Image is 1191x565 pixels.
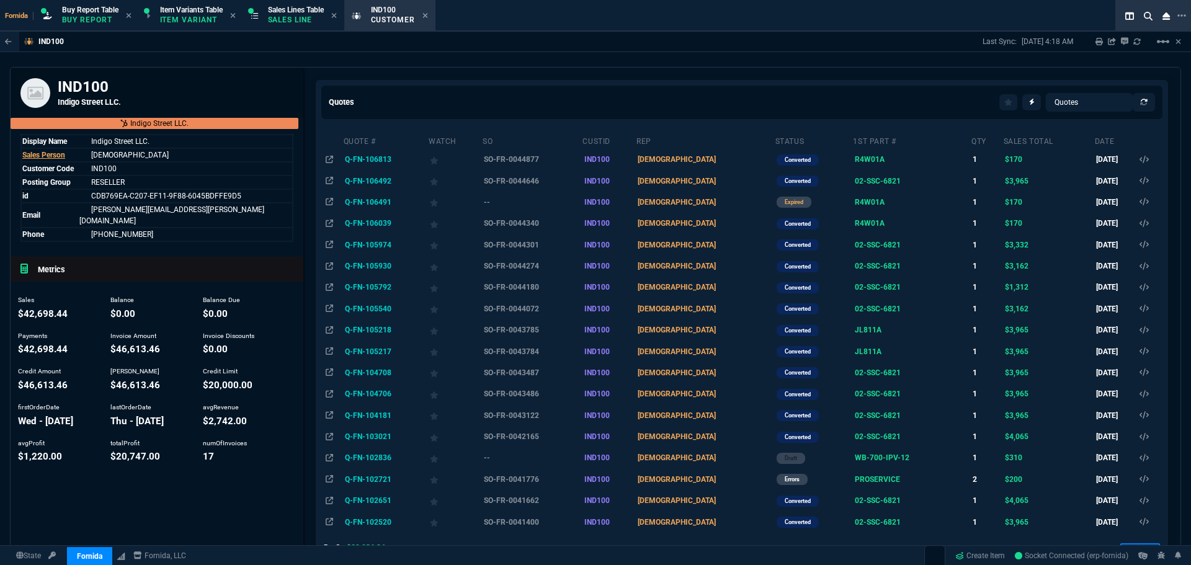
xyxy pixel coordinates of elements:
[38,264,298,275] h5: Metrics
[58,78,293,96] h3: IND100
[1003,256,1094,277] td: $3,162
[430,385,480,403] div: Add to Watchlist
[785,219,811,229] p: converted
[582,256,636,277] td: IND100
[343,383,429,404] td: Q-FN-104706
[582,277,636,298] td: IND100
[1094,131,1138,149] th: Date
[855,474,969,485] nx-fornida-value: Internet Troubleshooting
[1094,256,1138,277] td: [DATE]
[855,282,969,293] nx-fornida-value: SONICWALL TZ370 SECURE UPGRADE PLUS - ADVANCED EDITION 3YR
[326,389,333,398] nx-icon: Open In Opposite Panel
[482,170,582,191] td: SO-FR-0044646
[18,439,45,447] span: avgProfit
[785,411,811,420] p: converted
[130,118,189,129] p: Indigo Street LLC.
[785,283,811,293] p: converted
[203,367,238,375] span: Credit Limit
[785,197,803,207] p: expired
[5,12,33,20] span: Fornida
[582,213,636,234] td: IND100
[971,277,1002,298] td: 1
[203,416,247,427] span: avgRevenue
[785,496,811,506] p: converted
[91,178,125,187] span: Customer Type
[1094,469,1138,490] td: [DATE]
[785,432,811,442] p: converted
[430,236,480,254] div: Add to Watchlist
[58,96,293,108] h5: Indigo Street LLC.
[130,550,190,561] a: msbcCompanyName
[1003,405,1094,426] td: $3,965
[582,340,636,362] td: IND100
[582,192,636,213] td: IND100
[636,319,775,340] td: [DEMOGRAPHIC_DATA]
[18,332,47,340] span: Payments
[855,198,885,207] span: R4W01A
[160,6,223,14] span: Item Variants Table
[852,131,971,149] th: 1st Part #
[326,453,333,462] nx-icon: Open In Opposite Panel
[331,11,337,21] nx-icon: Close Tab
[482,277,582,298] td: SO-FR-0044180
[326,155,333,164] nx-icon: Open In Opposite Panel
[636,426,775,447] td: [DEMOGRAPHIC_DATA]
[971,170,1002,191] td: 1
[482,362,582,383] td: SO-FR-0043487
[785,453,797,463] p: draft
[203,344,228,355] span: invoiceDiscounts
[1094,362,1138,383] td: [DATE]
[1003,192,1094,213] td: $170
[1015,550,1128,561] a: vdXl0Ug-JBCKAHiLAAAX
[1094,213,1138,234] td: [DATE]
[79,205,264,225] span: Name
[582,298,636,319] td: IND100
[983,37,1022,47] p: Last Sync:
[326,219,333,228] nx-icon: Open In Opposite Panel
[430,321,480,339] div: Add to Watchlist
[62,6,118,14] span: Buy Report Table
[1003,213,1094,234] td: $170
[785,517,811,527] p: converted
[971,405,1002,426] td: 1
[971,340,1002,362] td: 1
[422,11,428,21] nx-icon: Close Tab
[482,213,582,234] td: SO-FR-0044340
[582,362,636,383] td: IND100
[45,550,60,561] a: API TOKEN
[268,6,324,14] span: Sales Lines Table
[785,262,811,272] p: converted
[950,546,1010,565] a: Create Item
[785,326,811,336] p: converted
[21,203,293,228] tr: Name
[582,319,636,340] td: IND100
[971,131,1002,149] th: Qty
[430,194,480,211] div: Add to Watchlist
[22,164,74,173] span: Customer Code
[855,411,901,420] span: 02-SSC-6821
[636,362,775,383] td: [DEMOGRAPHIC_DATA]
[18,380,68,391] span: creditAmount
[428,131,482,149] th: Watch
[582,149,636,170] td: IND100
[785,304,811,314] p: converted
[636,383,775,404] td: [DEMOGRAPHIC_DATA]
[18,308,68,319] span: sales
[110,439,140,447] span: totalProfit
[430,257,480,275] div: Add to Watchlist
[855,324,969,336] nx-fornida-value: Aruba Instant On 1830 8G 4p Class4 PoE 65W Switch
[430,278,480,296] div: Add to Watchlist
[5,37,12,46] nx-icon: Back to Table
[343,256,429,277] td: Q-FN-105930
[91,230,153,239] span: Name
[110,344,160,355] span: invoiceAmount
[971,234,1002,256] td: 1
[971,383,1002,404] td: 1
[18,403,60,411] span: firstOrderDate
[203,296,240,304] span: Balance Due
[636,298,775,319] td: [DEMOGRAPHIC_DATA]
[430,449,480,466] div: Add to Watchlist
[110,308,135,319] span: balance
[343,277,429,298] td: Q-FN-105792
[855,388,969,399] nx-fornida-value: SONICWALL TZ370 SECURE UPGRADE PLUS - ADVANCED EDITION 3YR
